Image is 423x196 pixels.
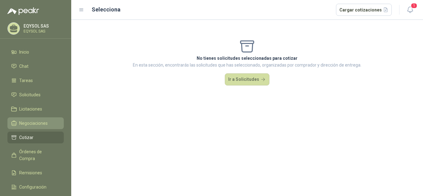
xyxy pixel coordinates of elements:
[404,4,416,15] button: 1
[7,103,64,115] a: Licitaciones
[7,60,64,72] a: Chat
[19,148,58,162] span: Órdenes de Compra
[19,169,42,176] span: Remisiones
[19,49,29,55] span: Inicio
[225,73,269,86] button: Ir a Solicitudes
[7,75,64,86] a: Tareas
[7,167,64,179] a: Remisiones
[24,29,62,33] p: EQYSOL SAS
[7,7,39,15] img: Logo peakr
[7,146,64,164] a: Órdenes de Compra
[92,5,120,14] h2: Selecciona
[7,132,64,143] a: Cotizar
[19,63,28,70] span: Chat
[336,4,392,16] button: Cargar cotizaciones
[133,55,361,62] p: No tienes solicitudes seleccionadas para cotizar
[19,91,41,98] span: Solicitudes
[19,184,46,190] span: Configuración
[7,89,64,101] a: Solicitudes
[7,181,64,193] a: Configuración
[19,120,48,127] span: Negociaciones
[411,3,417,9] span: 1
[7,46,64,58] a: Inicio
[19,106,42,112] span: Licitaciones
[133,62,361,68] p: En esta sección, encontrarás las solicitudes que has seleccionado, organizadas por comprador y di...
[19,134,33,141] span: Cotizar
[19,77,33,84] span: Tareas
[24,24,62,28] p: EQYSOL SAS
[7,117,64,129] a: Negociaciones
